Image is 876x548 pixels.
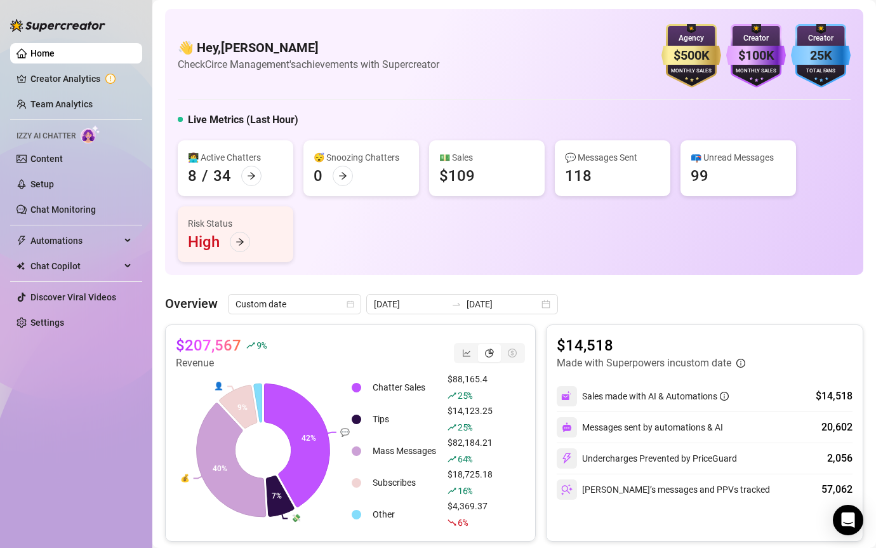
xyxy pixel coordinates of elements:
text: 💬 [340,427,350,437]
input: Start date [374,297,446,311]
span: fall [448,518,456,527]
span: Automations [30,231,121,251]
div: Open Intercom Messenger [833,505,863,535]
img: gold-badge-CigiZidd.svg [661,24,721,88]
a: Settings [30,317,64,328]
img: purple-badge-B9DA21FR.svg [726,24,786,88]
input: End date [467,297,539,311]
span: calendar [347,300,354,308]
article: Check Circe Management's achievements with Supercreator [178,57,439,72]
div: $14,123.25 [448,404,493,434]
img: svg%3e [561,391,573,402]
td: Tips [368,404,441,434]
img: AI Chatter [81,125,100,144]
div: 0 [314,166,322,186]
div: $18,725.18 [448,467,493,498]
text: 👤 [214,381,223,391]
a: Home [30,48,55,58]
article: Overview [165,294,218,313]
div: 25K [791,46,851,65]
span: thunderbolt [17,236,27,246]
div: Creator [726,32,786,44]
a: Creator Analytics exclamation-circle [30,69,132,89]
td: Mass Messages [368,436,441,466]
img: svg%3e [561,484,573,495]
div: 2,056 [827,451,853,466]
span: Chat Copilot [30,256,121,276]
article: $207,567 [176,335,241,356]
span: info-circle [720,392,729,401]
article: Made with Superpowers in custom date [557,356,731,371]
article: $14,518 [557,335,745,356]
span: 25 % [458,389,472,401]
span: rise [448,486,456,495]
div: Monthly Sales [661,67,721,76]
span: arrow-right [247,171,256,180]
div: segmented control [454,343,525,363]
div: Sales made with AI & Automations [582,389,729,403]
a: Setup [30,179,54,189]
td: Subscribes [368,467,441,498]
span: rise [448,423,456,432]
span: 25 % [458,421,472,433]
div: $82,184.21 [448,436,493,466]
span: arrow-right [338,171,347,180]
span: rise [448,391,456,400]
div: Agency [661,32,721,44]
div: Risk Status [188,217,283,231]
div: 💬 Messages Sent [565,150,660,164]
span: dollar-circle [508,349,517,358]
div: 57,062 [821,482,853,497]
a: Discover Viral Videos [30,292,116,302]
text: 💰 [180,473,190,483]
span: pie-chart [485,349,494,358]
div: [PERSON_NAME]’s messages and PPVs tracked [557,479,770,500]
img: svg%3e [562,422,572,432]
div: $100K [726,46,786,65]
div: $109 [439,166,475,186]
img: svg%3e [561,453,573,464]
span: line-chart [462,349,471,358]
span: rise [246,341,255,350]
div: Total Fans [791,67,851,76]
img: logo-BBDzfeDw.svg [10,19,105,32]
a: Chat Monitoring [30,204,96,215]
article: Revenue [176,356,266,371]
div: Messages sent by automations & AI [557,417,723,438]
h4: 👋 Hey, [PERSON_NAME] [178,39,439,57]
td: Other [368,499,441,530]
div: $88,165.4 [448,372,493,403]
div: 8 [188,166,197,186]
a: Content [30,154,63,164]
span: 9 % [256,339,266,351]
div: Monthly Sales [726,67,786,76]
span: swap-right [451,299,461,309]
div: 34 [213,166,231,186]
div: 99 [691,166,708,186]
td: Chatter Sales [368,372,441,403]
div: 20,602 [821,420,853,435]
span: to [451,299,461,309]
span: arrow-right [236,237,244,246]
div: 💵 Sales [439,150,534,164]
span: Izzy AI Chatter [17,130,76,142]
div: Undercharges Prevented by PriceGuard [557,448,737,469]
div: $500K [661,46,721,65]
h5: Live Metrics (Last Hour) [188,112,298,128]
span: 6 % [458,516,467,528]
span: 64 % [458,453,472,465]
span: rise [448,455,456,464]
span: Custom date [236,295,354,314]
img: blue-badge-DgoSNQY1.svg [791,24,851,88]
div: 😴 Snoozing Chatters [314,150,409,164]
img: Chat Copilot [17,262,25,271]
div: 📪 Unread Messages [691,150,786,164]
span: 16 % [458,485,472,497]
div: 118 [565,166,592,186]
div: $14,518 [816,389,853,404]
div: 👩‍💻 Active Chatters [188,150,283,164]
text: 💸 [291,513,301,523]
div: Creator [791,32,851,44]
span: info-circle [736,359,745,368]
a: Team Analytics [30,99,93,109]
